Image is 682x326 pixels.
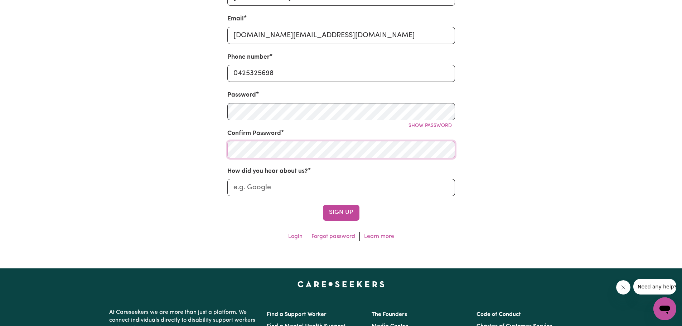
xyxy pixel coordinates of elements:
[323,205,359,220] button: Sign Up
[227,91,256,100] label: Password
[227,129,281,138] label: Confirm Password
[227,53,270,62] label: Phone number
[653,297,676,320] iframe: Button to launch messaging window
[477,312,521,317] a: Code of Conduct
[298,281,384,287] a: Careseekers home page
[372,312,407,317] a: The Founders
[227,65,455,82] input: e.g. 0412 345 678
[4,5,43,11] span: Need any help?
[364,234,394,239] a: Learn more
[616,280,630,295] iframe: Close message
[227,167,308,176] label: How did you hear about us?
[408,123,452,128] span: Show password
[267,312,327,317] a: Find a Support Worker
[311,234,355,239] a: Forgot password
[227,27,455,44] input: e.g. alanah.pearce@gmail.com
[405,120,455,131] button: Show password
[633,279,676,295] iframe: Message from company
[288,234,303,239] a: Login
[227,179,455,196] input: e.g. Google
[227,14,244,24] label: Email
